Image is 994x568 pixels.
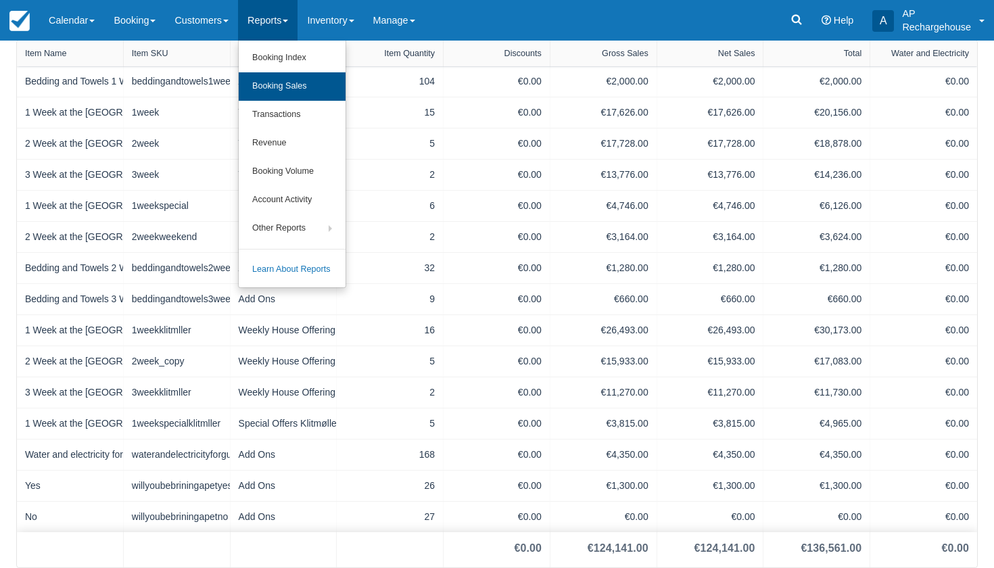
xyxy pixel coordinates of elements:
[25,261,143,275] a: Bedding and Towels 2 Week
[452,199,542,213] div: €0.00
[132,417,222,431] div: 1weekspecialklitmller
[772,385,861,400] div: €11,730.00
[25,385,293,400] a: 3 Week at the [GEOGRAPHIC_DATA] in [GEOGRAPHIC_DATA]
[452,230,542,244] div: €0.00
[772,292,861,306] div: €660.00
[772,105,861,120] div: €20,156.00
[878,292,969,306] div: €0.00
[25,479,41,493] a: Yes
[132,510,222,524] div: willyoubebriningapetno
[452,448,542,462] div: €0.00
[239,214,346,243] a: Other Reports
[25,49,67,58] div: Item Name
[345,199,435,213] div: 6
[878,354,969,369] div: €0.00
[25,105,293,120] a: 1 Week at the [GEOGRAPHIC_DATA] in [GEOGRAPHIC_DATA]
[132,448,222,462] div: waterandelectricityforguests6yearsandolder
[772,137,861,151] div: €18,878.00
[132,230,222,244] div: 2weekweekend
[132,49,168,58] div: Item SKU
[25,168,293,182] a: 3 Week at the [GEOGRAPHIC_DATA] in [GEOGRAPHIC_DATA]
[239,44,346,72] a: Booking Index
[878,199,969,213] div: €0.00
[772,261,861,275] div: €1,280.00
[665,137,755,151] div: €17,728.00
[772,74,861,89] div: €2,000.00
[25,448,153,462] a: Water and electricity for guests
[238,41,346,288] ul: Reports
[772,168,861,182] div: €14,236.00
[132,168,222,182] div: 3week
[772,199,861,213] div: €6,126.00
[345,168,435,182] div: 2
[132,74,222,89] div: beddingandtowels1week
[665,230,755,244] div: €3,164.00
[878,323,969,337] div: €0.00
[665,261,755,275] div: €1,280.00
[602,49,648,58] div: Gross Sales
[902,7,971,20] p: AP
[872,10,894,32] div: A
[878,230,969,244] div: €0.00
[665,323,755,337] div: €26,493.00
[772,354,861,369] div: €17,083.00
[694,540,755,557] div: €124,141.00
[665,417,755,431] div: €3,815.00
[25,323,293,337] a: 1 Week at the [GEOGRAPHIC_DATA] in [GEOGRAPHIC_DATA]
[452,137,542,151] div: €0.00
[452,510,542,524] div: €0.00
[25,230,293,244] a: 2 Week at the [GEOGRAPHIC_DATA] in [GEOGRAPHIC_DATA]
[559,385,648,400] div: €11,270.00
[132,323,222,337] div: 1weekklitmller
[514,540,541,557] div: €0.00
[665,448,755,462] div: €4,350.00
[878,105,969,120] div: €0.00
[878,448,969,462] div: €0.00
[452,417,542,431] div: €0.00
[9,11,30,31] img: checkfront-main-nav-mini-logo.png
[665,199,755,213] div: €4,746.00
[772,230,861,244] div: €3,624.00
[239,385,329,400] div: Weekly House Offering Klitmøller
[239,323,329,337] div: Weekly House Offering Klitmøller
[345,261,435,275] div: 32
[665,292,755,306] div: €660.00
[772,510,861,524] div: €0.00
[345,74,435,89] div: 104
[452,354,542,369] div: €0.00
[452,292,542,306] div: €0.00
[772,417,861,431] div: €4,965.00
[772,323,861,337] div: €30,173.00
[452,323,542,337] div: €0.00
[878,168,969,182] div: €0.00
[345,448,435,462] div: 168
[132,354,222,369] div: 2week_copy
[665,479,755,493] div: €1,300.00
[25,354,293,369] a: 2 Week at the [GEOGRAPHIC_DATA] in [GEOGRAPHIC_DATA]
[132,292,222,306] div: beddingandtowels3week
[452,479,542,493] div: €0.00
[239,292,329,306] div: Add Ons
[345,385,435,400] div: 2
[878,74,969,89] div: €0.00
[559,448,648,462] div: €4,350.00
[559,74,648,89] div: €2,000.00
[345,510,435,524] div: 27
[801,540,861,557] div: €136,561.00
[559,354,648,369] div: €15,933.00
[665,74,755,89] div: €2,000.00
[878,417,969,431] div: €0.00
[25,510,37,524] a: No
[452,261,542,275] div: €0.00
[239,186,346,214] a: Account Activity
[822,16,831,25] i: Help
[132,105,222,120] div: 1week
[878,385,969,400] div: €0.00
[345,479,435,493] div: 26
[844,49,862,58] div: Total
[25,292,143,306] a: Bedding and Towels 3 Week
[559,479,648,493] div: €1,300.00
[25,199,293,213] a: 1 Week at the [GEOGRAPHIC_DATA] in [GEOGRAPHIC_DATA]
[132,479,222,493] div: willyoubebriningapetyes
[452,168,542,182] div: €0.00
